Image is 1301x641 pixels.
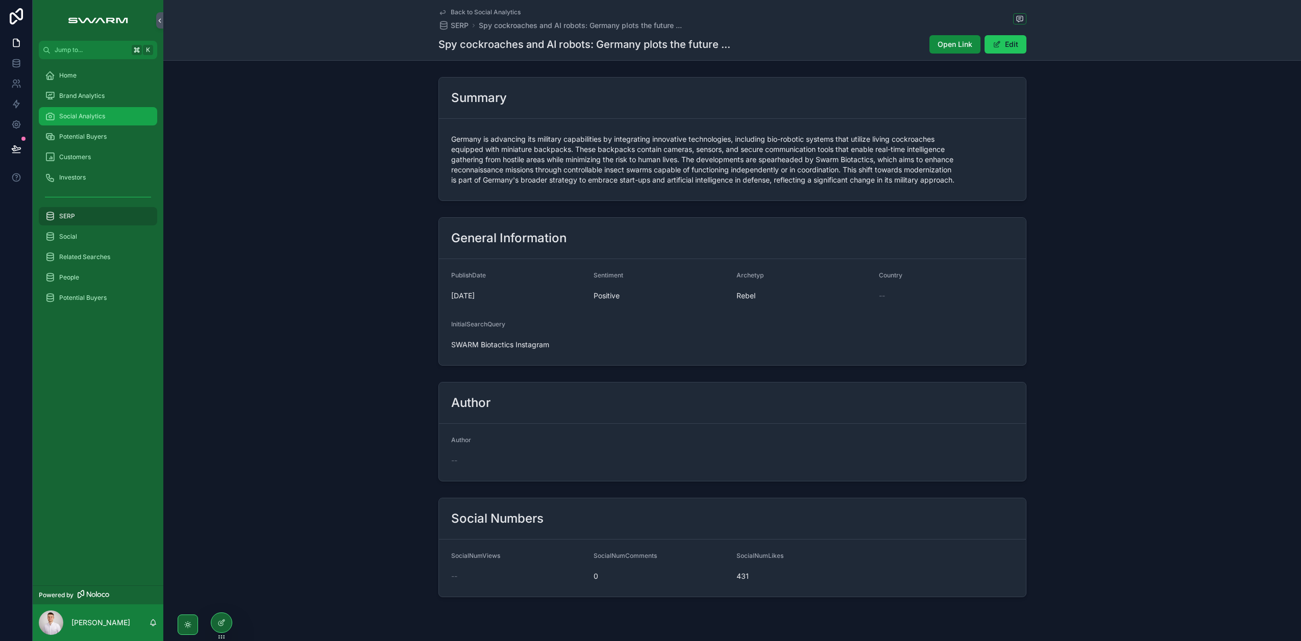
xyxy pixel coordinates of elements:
span: People [59,273,79,281]
span: Powered by [39,591,73,599]
span: K [144,46,152,54]
a: SERP [39,207,157,225]
span: PublishDate [451,271,486,279]
a: Potential Buyers [39,127,157,146]
a: Potential Buyers [39,289,157,307]
span: SocialNumLikes [737,552,783,559]
a: Social Analytics [39,107,157,125]
span: SERP [59,212,75,220]
a: Social [39,227,157,246]
a: Investors [39,168,157,187]
span: Back to Social Analytics [451,8,521,16]
span: Open Link [938,39,972,49]
span: Rebel [737,291,871,301]
span: Social Analytics [59,112,105,120]
span: 431 [737,571,871,581]
h2: General Information [451,230,567,246]
span: InitialSearchQuery [451,320,505,328]
span: Related Searches [59,253,110,261]
img: App logo [63,12,133,29]
span: -- [451,455,457,466]
span: -- [879,291,885,301]
a: Brand Analytics [39,87,157,105]
span: Sentiment [594,271,623,279]
span: Positive [594,291,728,301]
a: Home [39,66,157,85]
span: 0 [594,571,728,581]
span: Jump to... [55,46,128,54]
span: Potential Buyers [59,294,107,302]
span: Brand Analytics [59,92,105,100]
a: Customers [39,148,157,166]
a: People [39,268,157,287]
span: Archetyp [737,271,764,279]
div: scrollable content [33,59,163,320]
h2: Social Numbers [451,510,544,527]
span: SocialNumComments [594,552,657,559]
a: SERP [438,20,469,31]
a: Back to Social Analytics [438,8,521,16]
button: Jump to...K [39,41,157,59]
span: Investors [59,173,86,182]
span: Social [59,233,77,241]
a: Powered by [33,585,163,604]
p: [PERSON_NAME] [71,618,130,628]
a: Spy cockroaches and AI robots: Germany plots the future ... [479,20,682,31]
h2: Summary [451,90,507,106]
button: Open Link [929,35,980,54]
span: SERP [451,20,469,31]
span: SocialNumViews [451,552,500,559]
span: -- [451,571,457,581]
span: Potential Buyers [59,133,107,141]
a: Related Searches [39,248,157,266]
span: SWARM Biotactics Instagram [451,340,586,350]
h2: Author [451,395,490,411]
span: Germany is advancing its military capabilities by integrating innovative technologies, including ... [451,134,1014,185]
button: Edit [985,35,1026,54]
span: Customers [59,153,91,161]
span: Author [451,436,471,444]
span: Country [879,271,902,279]
h1: Spy cockroaches and AI robots: Germany plots the future ... [438,37,730,52]
span: [DATE] [451,291,586,301]
span: Home [59,71,77,80]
